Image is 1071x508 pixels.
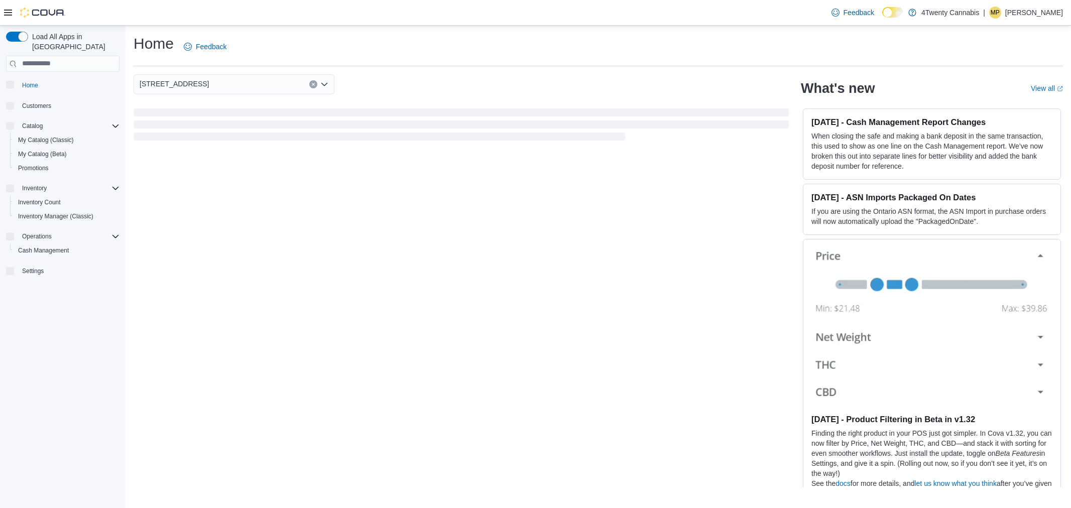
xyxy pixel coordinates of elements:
a: Promotions [14,162,53,174]
svg: External link [1057,86,1063,92]
button: My Catalog (Beta) [10,147,124,161]
a: docs [836,479,851,487]
button: Settings [2,264,124,278]
span: Loading [134,110,789,143]
nav: Complex example [6,74,120,305]
span: Home [18,79,120,91]
span: My Catalog (Beta) [14,148,120,160]
span: Operations [22,232,52,240]
p: See the for more details, and after you’ve given it a try. [811,478,1052,498]
p: [PERSON_NAME] [1005,7,1063,19]
h1: Home [134,34,174,54]
button: Cash Management [10,243,124,258]
button: Inventory [18,182,51,194]
span: Catalog [18,120,120,132]
button: Catalog [18,120,47,132]
a: Feedback [827,3,878,23]
em: Beta Features [996,449,1040,457]
a: My Catalog (Classic) [14,134,78,146]
button: Clear input [309,80,317,88]
a: Home [18,79,42,91]
span: Inventory Count [18,198,61,206]
span: My Catalog (Classic) [18,136,74,144]
button: Customers [2,98,124,113]
a: Settings [18,265,48,277]
span: Feedback [844,8,874,18]
span: Customers [18,99,120,112]
button: Catalog [2,119,124,133]
img: Cova [20,8,65,18]
span: Customers [22,102,51,110]
button: Operations [18,230,56,242]
h3: [DATE] - Cash Management Report Changes [811,117,1052,127]
a: Feedback [180,37,230,57]
p: | [983,7,985,19]
p: 4Twenty Cannabis [921,7,979,19]
a: My Catalog (Beta) [14,148,71,160]
span: Operations [18,230,120,242]
span: Settings [22,267,44,275]
a: Inventory Count [14,196,65,208]
span: Inventory Manager (Classic) [18,212,93,220]
span: Cash Management [18,246,69,255]
span: Home [22,81,38,89]
span: Load All Apps in [GEOGRAPHIC_DATA] [28,32,120,52]
h3: [DATE] - ASN Imports Packaged On Dates [811,192,1052,202]
a: Inventory Manager (Classic) [14,210,97,222]
button: Home [2,78,124,92]
button: Operations [2,229,124,243]
span: Inventory [18,182,120,194]
span: Catalog [22,122,43,130]
span: My Catalog (Classic) [14,134,120,146]
button: Inventory [2,181,124,195]
span: Promotions [18,164,49,172]
h3: [DATE] - Product Filtering in Beta in v1.32 [811,414,1052,424]
button: Promotions [10,161,124,175]
span: Settings [18,265,120,277]
div: Mary Pennington [989,7,1001,19]
input: Dark Mode [882,7,903,18]
span: Inventory Manager (Classic) [14,210,120,222]
button: My Catalog (Classic) [10,133,124,147]
h2: What's new [801,80,875,96]
a: Customers [18,100,55,112]
span: MP [991,7,1000,19]
span: My Catalog (Beta) [18,150,67,158]
span: Feedback [196,42,226,52]
p: When closing the safe and making a bank deposit in the same transaction, this used to show as one... [811,131,1052,171]
span: Cash Management [14,244,120,257]
button: Open list of options [320,80,328,88]
a: Cash Management [14,244,73,257]
span: Inventory [22,184,47,192]
a: let us know what you think [914,479,996,487]
p: If you are using the Ontario ASN format, the ASN Import in purchase orders will now automatically... [811,206,1052,226]
button: Inventory Manager (Classic) [10,209,124,223]
span: [STREET_ADDRESS] [140,78,209,90]
button: Inventory Count [10,195,124,209]
span: Inventory Count [14,196,120,208]
p: Finding the right product in your POS just got simpler. In Cova v1.32, you can now filter by Pric... [811,428,1052,478]
a: View allExternal link [1031,84,1063,92]
span: Promotions [14,162,120,174]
